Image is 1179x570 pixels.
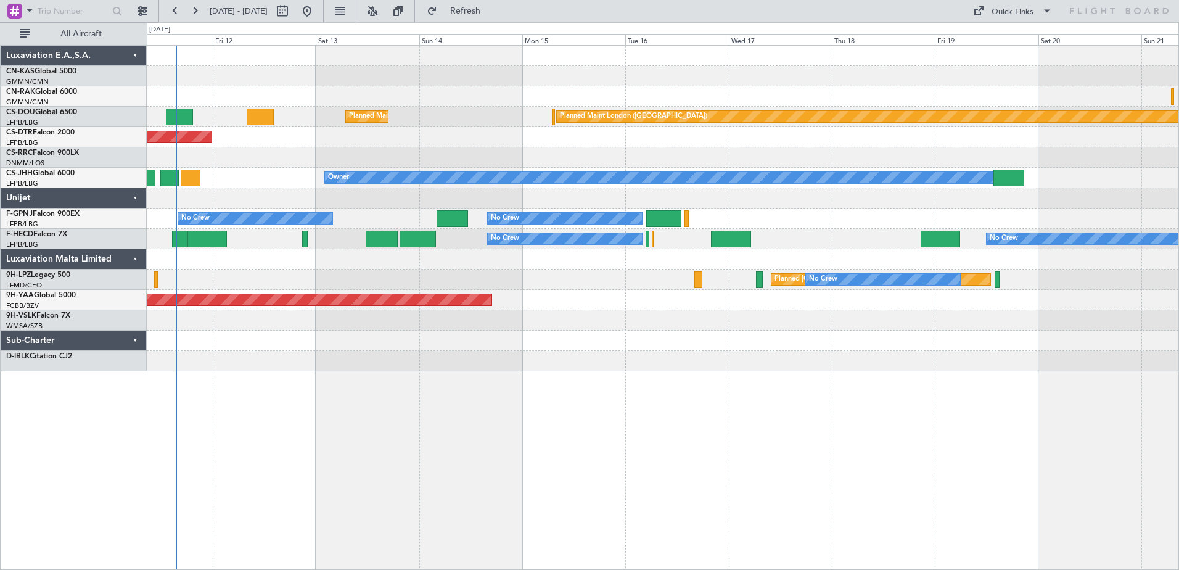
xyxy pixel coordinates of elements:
span: CN-RAK [6,88,35,96]
div: Fri 12 [213,34,316,45]
a: CN-KASGlobal 5000 [6,68,76,75]
div: Sat 13 [316,34,419,45]
a: LFMD/CEQ [6,281,42,290]
div: Owner [328,168,349,187]
a: LFPB/LBG [6,220,38,229]
a: F-HECDFalcon 7X [6,231,67,238]
a: GMMN/CMN [6,77,49,86]
button: Quick Links [967,1,1058,21]
div: No Crew [491,229,519,248]
a: 9H-VSLKFalcon 7X [6,312,70,320]
a: 9H-LPZLegacy 500 [6,271,70,279]
a: GMMN/CMN [6,97,49,107]
span: CS-DOU [6,109,35,116]
a: F-GPNJFalcon 900EX [6,210,80,218]
div: Mon 15 [522,34,625,45]
div: Fri 19 [935,34,1038,45]
a: CN-RAKGlobal 6000 [6,88,77,96]
div: Planned Maint [GEOGRAPHIC_DATA] ([GEOGRAPHIC_DATA]) [349,107,543,126]
div: Wed 17 [729,34,832,45]
a: LFPB/LBG [6,118,38,127]
a: CS-RRCFalcon 900LX [6,149,79,157]
span: 9H-LPZ [6,271,31,279]
a: CS-DTRFalcon 2000 [6,129,75,136]
span: CS-JHH [6,170,33,177]
a: WMSA/SZB [6,321,43,331]
a: LFPB/LBG [6,138,38,147]
div: [DATE] [149,25,170,35]
span: F-HECD [6,231,33,238]
span: D-IBLK [6,353,30,360]
span: 9H-YAA [6,292,34,299]
div: Thu 11 [110,34,213,45]
a: 9H-YAAGlobal 5000 [6,292,76,299]
div: No Crew [809,270,837,289]
div: No Crew [491,209,519,228]
span: CS-RRC [6,149,33,157]
div: No Crew [990,229,1018,248]
button: All Aircraft [14,24,134,44]
input: Trip Number [38,2,109,20]
a: FCBB/BZV [6,301,39,310]
a: LFPB/LBG [6,240,38,249]
a: LFPB/LBG [6,179,38,188]
span: CN-KAS [6,68,35,75]
span: [DATE] - [DATE] [210,6,268,17]
a: CS-DOUGlobal 6500 [6,109,77,116]
div: Planned Maint London ([GEOGRAPHIC_DATA]) [560,107,707,126]
div: Planned [GEOGRAPHIC_DATA] ([GEOGRAPHIC_DATA]) [774,270,949,289]
a: CS-JHHGlobal 6000 [6,170,75,177]
span: CS-DTR [6,129,33,136]
div: Thu 18 [832,34,935,45]
div: Sun 14 [419,34,522,45]
button: Refresh [421,1,495,21]
div: Quick Links [992,6,1033,19]
a: DNMM/LOS [6,159,44,168]
span: 9H-VSLK [6,312,36,320]
span: Refresh [440,7,491,15]
span: All Aircraft [32,30,130,38]
div: No Crew [181,209,210,228]
span: F-GPNJ [6,210,33,218]
div: Tue 16 [625,34,728,45]
a: D-IBLKCitation CJ2 [6,353,72,360]
div: Sat 20 [1038,34,1141,45]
